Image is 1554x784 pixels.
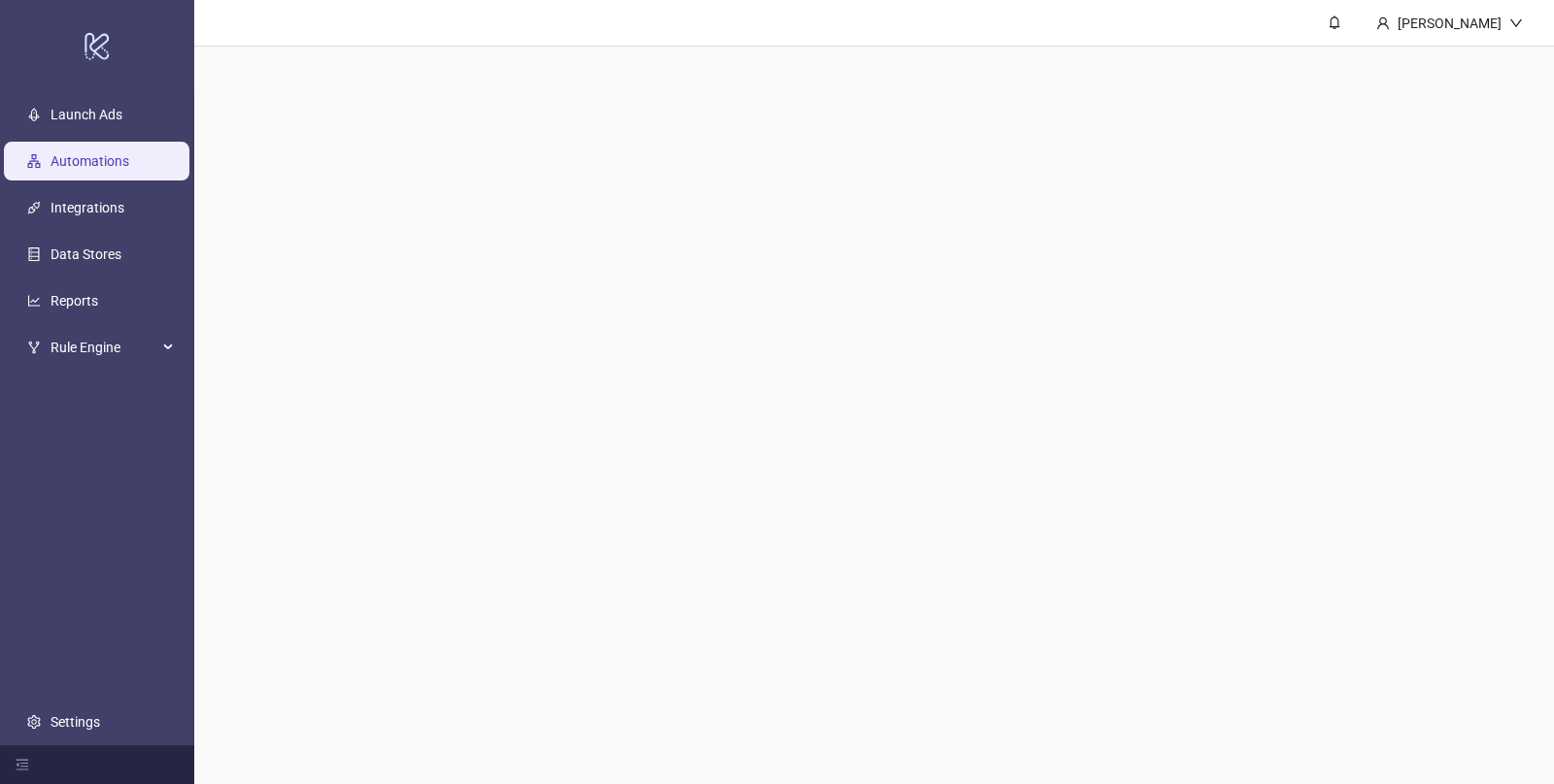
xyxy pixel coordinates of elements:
a: Data Stores [51,246,121,262]
a: Settings [51,714,100,730]
span: down [1509,16,1523,30]
a: Automations [51,153,129,169]
a: Launch Ads [51,107,122,122]
span: menu-fold [16,758,29,771]
span: user [1376,16,1390,30]
span: bell [1328,16,1341,29]
span: Rule Engine [51,328,157,367]
a: Integrations [51,200,124,215]
a: Reports [51,293,98,309]
span: fork [27,341,41,354]
div: [PERSON_NAME] [1390,13,1509,34]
